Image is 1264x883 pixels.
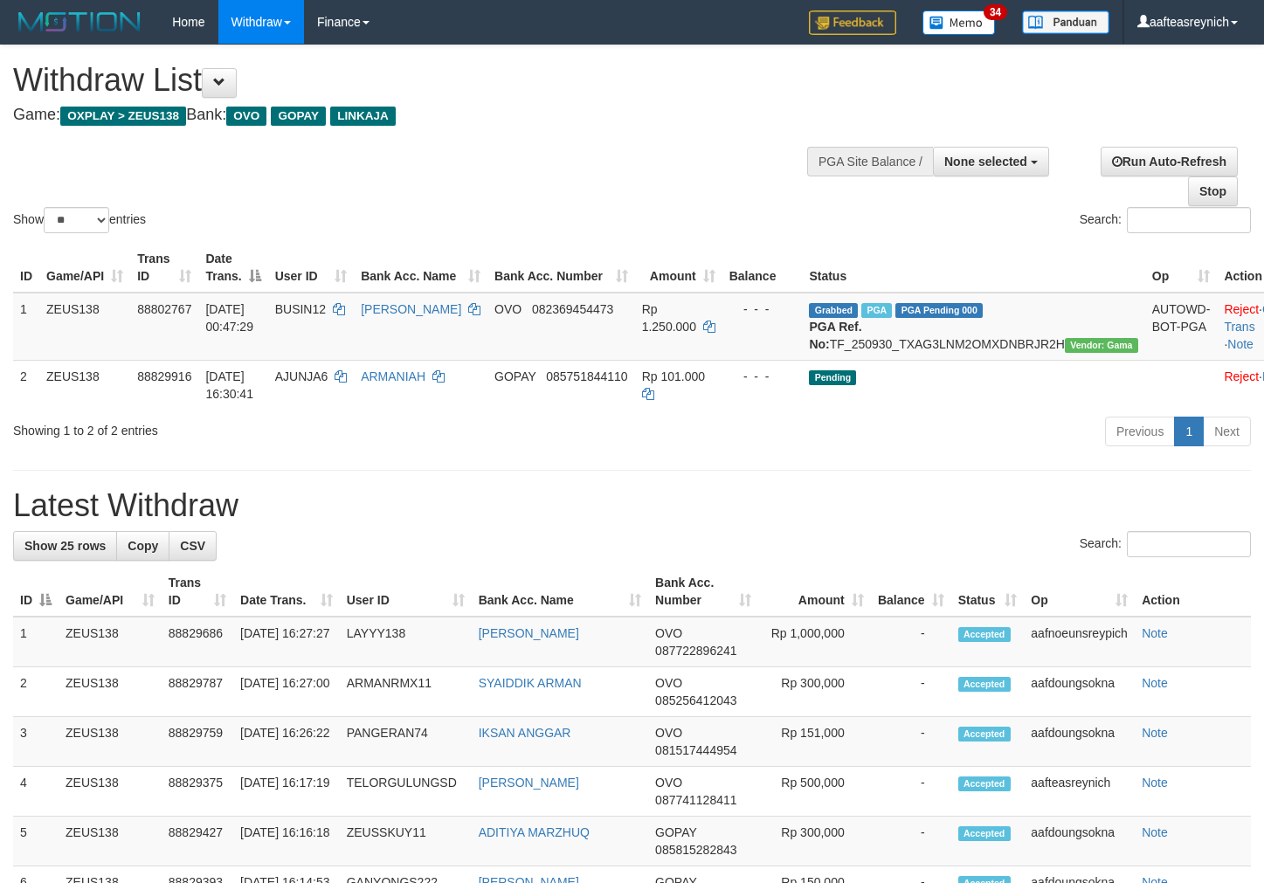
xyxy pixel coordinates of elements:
span: [DATE] 16:30:41 [205,369,253,401]
td: aafnoeunsreypich [1024,617,1135,667]
span: OVO [655,776,682,790]
input: Search: [1127,207,1251,233]
span: Copy 081517444954 to clipboard [655,743,736,757]
td: Rp 500,000 [758,767,871,817]
a: IKSAN ANGGAR [479,726,571,740]
span: Accepted [958,826,1011,841]
a: Stop [1188,176,1238,206]
td: - [871,817,951,866]
span: Vendor URL: https://trx31.1velocity.biz [1065,338,1138,353]
td: ZEUS138 [59,667,162,717]
th: Game/API: activate to sort column ascending [59,567,162,617]
span: CSV [180,539,205,553]
label: Show entries [13,207,146,233]
a: Note [1142,776,1168,790]
a: Run Auto-Refresh [1101,147,1238,176]
td: Rp 151,000 [758,717,871,767]
span: OVO [655,676,682,690]
span: Show 25 rows [24,539,106,553]
span: None selected [944,155,1027,169]
span: OVO [226,107,266,126]
span: 88802767 [137,302,191,316]
td: 3 [13,717,59,767]
td: [DATE] 16:27:27 [233,617,340,667]
span: GOPAY [271,107,326,126]
td: - [871,667,951,717]
td: PANGERAN74 [340,717,472,767]
th: Amount: activate to sort column ascending [758,567,871,617]
a: CSV [169,531,217,561]
th: Date Trans.: activate to sort column ascending [233,567,340,617]
th: Trans ID: activate to sort column ascending [162,567,233,617]
span: GOPAY [494,369,535,383]
span: Marked by aafsreyleap [861,303,892,318]
a: [PERSON_NAME] [361,302,461,316]
th: Balance [722,243,803,293]
td: 88829427 [162,817,233,866]
td: 88829787 [162,667,233,717]
span: GOPAY [655,825,696,839]
span: OVO [494,302,521,316]
th: Op: activate to sort column ascending [1024,567,1135,617]
span: PGA Pending [895,303,983,318]
span: Copy 085256412043 to clipboard [655,693,736,707]
img: Feedback.jpg [809,10,896,35]
td: ZEUS138 [59,717,162,767]
td: ZEUS138 [39,293,130,361]
img: panduan.png [1022,10,1109,34]
label: Search: [1080,207,1251,233]
span: Copy [128,539,158,553]
a: Reject [1224,302,1259,316]
a: Note [1142,626,1168,640]
div: - - - [729,368,796,385]
th: Amount: activate to sort column ascending [635,243,722,293]
td: - [871,617,951,667]
td: 88829375 [162,767,233,817]
th: ID: activate to sort column descending [13,567,59,617]
th: User ID: activate to sort column ascending [268,243,354,293]
span: OVO [655,626,682,640]
th: Bank Acc. Name: activate to sort column ascending [354,243,487,293]
td: ZEUSSKUY11 [340,817,472,866]
select: Showentries [44,207,109,233]
td: - [871,717,951,767]
a: [PERSON_NAME] [479,626,579,640]
span: LINKAJA [330,107,396,126]
td: aafdoungsokna [1024,667,1135,717]
h1: Latest Withdraw [13,488,1251,523]
a: Reject [1224,369,1259,383]
th: Status [802,243,1144,293]
th: ID [13,243,39,293]
a: Show 25 rows [13,531,117,561]
span: Grabbed [809,303,858,318]
span: AJUNJA6 [275,369,328,383]
a: Note [1142,676,1168,690]
span: 88829916 [137,369,191,383]
th: Status: activate to sort column ascending [951,567,1025,617]
td: 1 [13,293,39,361]
span: OXPLAY > ZEUS138 [60,107,186,126]
span: [DATE] 00:47:29 [205,302,253,334]
span: Copy 087741128411 to clipboard [655,793,736,807]
th: Balance: activate to sort column ascending [871,567,951,617]
td: TELORGULUNGSD [340,767,472,817]
span: OVO [655,726,682,740]
th: User ID: activate to sort column ascending [340,567,472,617]
h4: Game: Bank: [13,107,825,124]
td: AUTOWD-BOT-PGA [1145,293,1218,361]
span: Accepted [958,677,1011,692]
td: Rp 300,000 [758,817,871,866]
td: LAYYY138 [340,617,472,667]
div: - - - [729,300,796,318]
td: ZEUS138 [59,617,162,667]
td: ZEUS138 [59,767,162,817]
div: Showing 1 to 2 of 2 entries [13,415,514,439]
th: Bank Acc. Name: activate to sort column ascending [472,567,648,617]
td: [DATE] 16:27:00 [233,667,340,717]
th: Bank Acc. Number: activate to sort column ascending [648,567,758,617]
td: 88829759 [162,717,233,767]
th: Date Trans.: activate to sort column descending [198,243,267,293]
img: Button%20Memo.svg [922,10,996,35]
a: Copy [116,531,169,561]
td: Rp 1,000,000 [758,617,871,667]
